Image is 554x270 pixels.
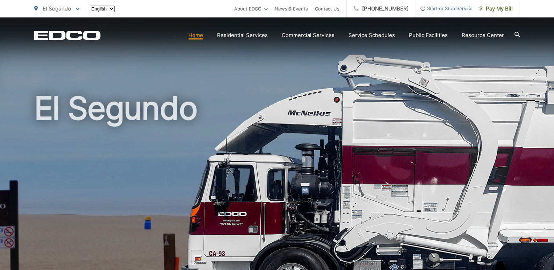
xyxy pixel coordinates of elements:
select: Select a language [90,6,115,12]
a: Contact Us [315,5,339,13]
a: Home [188,31,203,39]
a: Residential Services [217,31,268,39]
a: Resource Center [462,31,504,39]
a: EDCD logo. Return to the homepage. [34,30,101,40]
span: El Segundo [43,5,71,12]
span: Pay My Bill [480,5,513,13]
a: About EDCO [234,5,268,13]
a: Commercial Services [282,31,334,39]
a: Service Schedules [348,31,395,39]
a: News & Events [275,5,308,13]
a: Public Facilities [409,31,448,39]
